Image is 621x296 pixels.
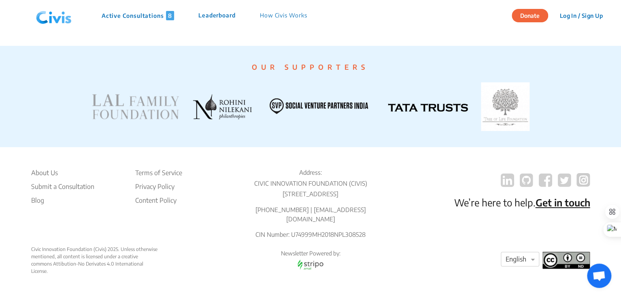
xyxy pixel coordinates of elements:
[235,249,386,257] p: Newsletter Powered by:
[166,11,174,20] span: 8
[454,195,590,210] p: We’re here to help.
[235,230,386,239] p: CIN Number: U74999MH2018NPL308528
[33,4,75,28] img: navlogo.png
[235,189,386,199] p: [STREET_ADDRESS]
[535,196,590,208] a: Get in touch
[102,11,174,20] p: Active Consultations
[388,103,468,112] img: TATA TRUSTS
[481,82,530,131] img: TATA TRUSTS
[31,195,94,205] a: Blog
[512,9,548,22] button: Donate
[293,257,328,272] img: stripo email logo
[587,264,611,288] div: Open chat
[135,182,182,191] li: Privacy Policy
[135,195,182,205] li: Content Policy
[135,168,182,178] li: Terms of Service
[192,94,252,120] img: ROHINI NILEKANI PHILANTHROPIES
[31,182,94,191] li: Submit a Consultation
[542,252,590,269] img: footer logo
[31,168,94,178] li: About Us
[512,11,554,19] a: Donate
[260,11,307,20] p: How Civis Works
[554,9,608,22] button: Log In / Sign Up
[235,179,386,188] p: CIVIC INNOVATION FOUNDATION (CIVIS)
[91,94,179,120] img: LAL FAMILY FOUNDATION
[31,246,159,275] div: Civic Innovation Foundation (Civis) 2025. Unless otherwise mentioned, all content is licensed und...
[235,205,386,223] p: [PHONE_NUMBER] | [EMAIL_ADDRESS][DOMAIN_NAME]
[235,168,386,177] p: Address:
[265,94,375,120] img: SVP INDIA
[198,11,236,20] p: Leaderboard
